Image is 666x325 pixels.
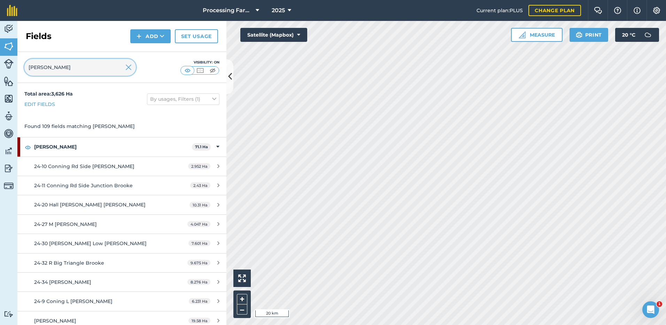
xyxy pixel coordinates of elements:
[34,163,134,169] span: 24-10 Conning Rd Side [PERSON_NAME]
[4,41,14,52] img: svg+xml;base64,PHN2ZyB4bWxucz0iaHR0cDovL3d3dy53My5vcmcvMjAwMC9zdmciIHdpZHRoPSI1NiIgaGVpZ2h0PSI2MC...
[130,29,171,43] button: Add
[183,67,192,74] img: svg+xml;base64,PHN2ZyB4bWxucz0iaHR0cDovL3d3dy53My5vcmcvMjAwMC9zdmciIHdpZHRoPSI1MCIgaGVpZ2h0PSI0MC...
[7,5,17,16] img: fieldmargin Logo
[147,93,219,105] button: By usages, Filters (1)
[34,279,91,285] span: 24-34 [PERSON_NAME]
[187,279,210,285] span: 8.276 Ha
[125,63,132,71] img: svg+xml;base64,PHN2ZyB4bWxucz0iaHR0cDovL3d3dy53My5vcmcvMjAwMC9zdmciIHdpZHRoPSIyMiIgaGVpZ2h0PSIzMC...
[519,31,526,38] img: Ruler icon
[190,182,210,188] span: 2.43 Ha
[188,318,210,324] span: 19.58 Ha
[4,76,14,86] img: svg+xml;base64,PHN2ZyB4bWxucz0iaHR0cDovL3d3dy53My5vcmcvMjAwMC9zdmciIHdpZHRoPSI1NiIgaGVpZ2h0PSI2MC...
[237,294,247,304] button: +
[203,6,253,15] span: Processing Farms
[17,176,226,195] a: 24-11 Conning Rd Side Junction Brooke2.43 Ha
[4,163,14,174] img: svg+xml;base64,PD94bWwgdmVyc2lvbj0iMS4wIiBlbmNvZGluZz0idXRmLTgiPz4KPCEtLSBHZW5lcmF0b3I6IEFkb2JlIE...
[4,59,14,69] img: svg+xml;base64,PD94bWwgdmVyc2lvbj0iMS4wIiBlbmNvZGluZz0idXRmLTgiPz4KPCEtLSBHZW5lcmF0b3I6IEFkb2JlIE...
[17,157,226,176] a: 24-10 Conning Rd Side [PERSON_NAME]2.952 Ha
[477,7,523,14] span: Current plan : PLUS
[26,31,52,42] h2: Fields
[642,301,659,318] iframe: Intercom live chat
[34,182,133,189] span: 24-11 Conning Rd Side Junction Brooke
[576,31,582,39] img: svg+xml;base64,PHN2ZyB4bWxucz0iaHR0cDovL3d3dy53My5vcmcvMjAwMC9zdmciIHdpZHRoPSIxOSIgaGVpZ2h0PSIyNC...
[634,6,641,15] img: svg+xml;base64,PHN2ZyB4bWxucz0iaHR0cDovL3d3dy53My5vcmcvMjAwMC9zdmciIHdpZHRoPSIxNyIgaGVpZ2h0PSIxNy...
[272,6,285,15] span: 2025
[34,260,104,266] span: 24-32 R Big Triangle Brooke
[17,292,226,311] a: 24-9 Coning L [PERSON_NAME]6.231 Ha
[613,7,622,14] img: A question mark icon
[24,59,136,76] input: Search
[34,202,146,208] span: 24-20 Hall [PERSON_NAME] [PERSON_NAME]
[187,221,210,227] span: 4.047 Ha
[240,28,307,42] button: Satellite (Mapbox)
[189,298,210,304] span: 6.231 Ha
[208,67,217,74] img: svg+xml;base64,PHN2ZyB4bWxucz0iaHR0cDovL3d3dy53My5vcmcvMjAwMC9zdmciIHdpZHRoPSI1MCIgaGVpZ2h0PSI0MC...
[237,304,247,315] button: –
[17,254,226,272] a: 24-32 R Big Triangle Brooke9.675 Ha
[24,91,73,97] strong: Total area : 3,626 Ha
[622,28,635,42] span: 20 ° C
[17,234,226,253] a: 24-30 [PERSON_NAME] Low [PERSON_NAME]7.601 Ha
[137,32,141,40] img: svg+xml;base64,PHN2ZyB4bWxucz0iaHR0cDovL3d3dy53My5vcmcvMjAwMC9zdmciIHdpZHRoPSIxNCIgaGVpZ2h0PSIyNC...
[652,7,661,14] img: A cog icon
[4,146,14,156] img: svg+xml;base64,PD94bWwgdmVyc2lvbj0iMS4wIiBlbmNvZGluZz0idXRmLTgiPz4KPCEtLSBHZW5lcmF0b3I6IEFkb2JlIE...
[570,28,609,42] button: Print
[238,274,246,282] img: Four arrows, one pointing top left, one top right, one bottom right and the last bottom left
[17,137,226,156] div: [PERSON_NAME]71.1 Ha
[17,273,226,292] a: 24-34 [PERSON_NAME]8.276 Ha
[188,240,210,246] span: 7.601 Ha
[4,311,14,317] img: svg+xml;base64,PD94bWwgdmVyc2lvbj0iMS4wIiBlbmNvZGluZz0idXRmLTgiPz4KPCEtLSBHZW5lcmF0b3I6IEFkb2JlIE...
[511,28,563,42] button: Measure
[657,301,662,307] span: 1
[34,221,97,227] span: 24-27 M [PERSON_NAME]
[4,93,14,104] img: svg+xml;base64,PHN2ZyB4bWxucz0iaHR0cDovL3d3dy53My5vcmcvMjAwMC9zdmciIHdpZHRoPSI1NiIgaGVpZ2h0PSI2MC...
[24,100,55,108] a: Edit fields
[594,7,602,14] img: Two speech bubbles overlapping with the left bubble in the forefront
[17,195,226,214] a: 24-20 Hall [PERSON_NAME] [PERSON_NAME]10.31 Ha
[187,260,210,266] span: 9.675 Ha
[188,163,210,169] span: 2.952 Ha
[25,143,31,151] img: svg+xml;base64,PHN2ZyB4bWxucz0iaHR0cDovL3d3dy53My5vcmcvMjAwMC9zdmciIHdpZHRoPSIxOCIgaGVpZ2h0PSIyNC...
[180,60,219,65] div: Visibility: On
[175,29,218,43] a: Set usage
[17,215,226,234] a: 24-27 M [PERSON_NAME]4.047 Ha
[615,28,659,42] button: 20 °C
[4,181,14,191] img: svg+xml;base64,PD94bWwgdmVyc2lvbj0iMS4wIiBlbmNvZGluZz0idXRmLTgiPz4KPCEtLSBHZW5lcmF0b3I6IEFkb2JlIE...
[189,202,210,208] span: 10.31 Ha
[17,115,226,137] div: Found 109 fields matching [PERSON_NAME]
[34,240,147,247] span: 24-30 [PERSON_NAME] Low [PERSON_NAME]
[34,298,113,304] span: 24-9 Coning L [PERSON_NAME]
[196,67,204,74] img: svg+xml;base64,PHN2ZyB4bWxucz0iaHR0cDovL3d3dy53My5vcmcvMjAwMC9zdmciIHdpZHRoPSI1MCIgaGVpZ2h0PSI0MC...
[4,24,14,34] img: svg+xml;base64,PD94bWwgdmVyc2lvbj0iMS4wIiBlbmNvZGluZz0idXRmLTgiPz4KPCEtLSBHZW5lcmF0b3I6IEFkb2JlIE...
[195,144,208,149] strong: 71.1 Ha
[528,5,581,16] a: Change plan
[34,318,76,324] span: [PERSON_NAME]
[4,128,14,139] img: svg+xml;base64,PD94bWwgdmVyc2lvbj0iMS4wIiBlbmNvZGluZz0idXRmLTgiPz4KPCEtLSBHZW5lcmF0b3I6IEFkb2JlIE...
[4,111,14,121] img: svg+xml;base64,PD94bWwgdmVyc2lvbj0iMS4wIiBlbmNvZGluZz0idXRmLTgiPz4KPCEtLSBHZW5lcmF0b3I6IEFkb2JlIE...
[641,28,655,42] img: svg+xml;base64,PD94bWwgdmVyc2lvbj0iMS4wIiBlbmNvZGluZz0idXRmLTgiPz4KPCEtLSBHZW5lcmF0b3I6IEFkb2JlIE...
[34,137,192,156] strong: [PERSON_NAME]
